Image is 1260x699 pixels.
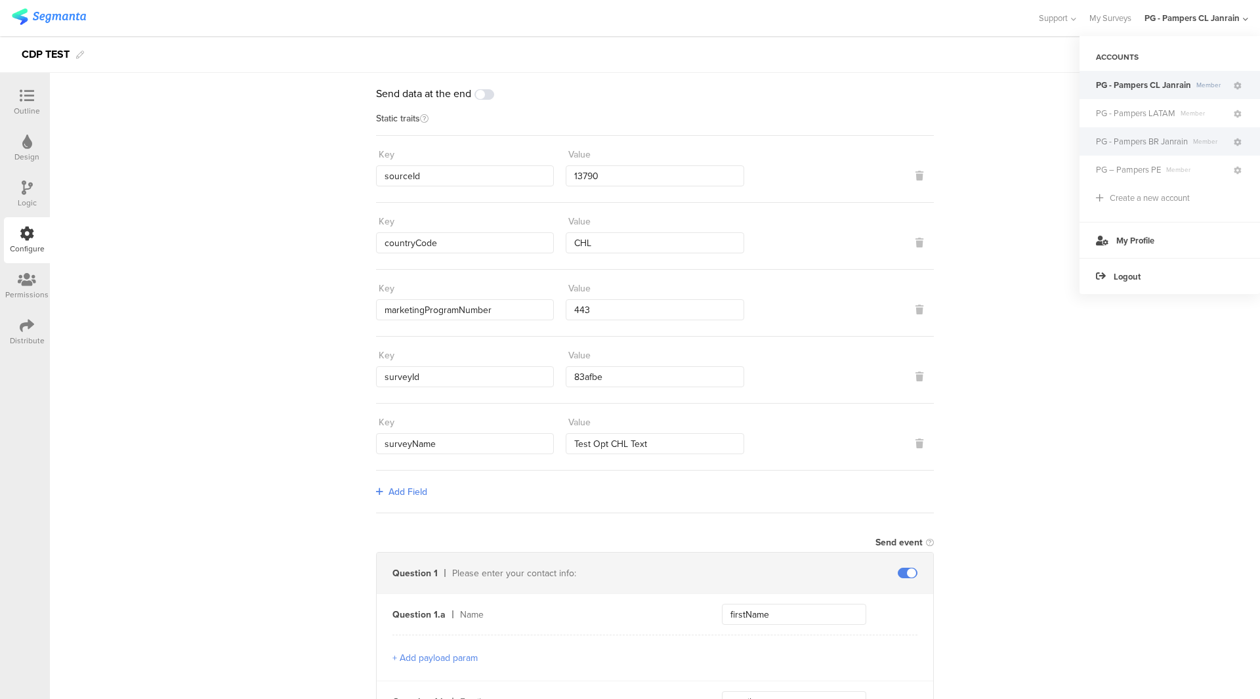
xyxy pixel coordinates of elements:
[14,151,39,163] div: Design
[566,433,744,454] input: Enter value...
[1096,107,1175,119] span: PG - Pampers LATAM
[566,299,744,320] input: Enter value...
[568,215,591,228] div: Value
[22,44,70,65] div: CDP TEST
[1096,135,1188,148] span: PG - Pampers BR Janrain
[452,566,690,580] div: Please enter your contact info:
[392,651,478,665] button: + Add payload param
[568,148,591,161] div: Value
[379,349,394,362] div: Key
[566,165,744,186] input: Enter value...
[376,433,554,454] input: Enter key...
[379,282,394,295] div: Key
[14,105,40,117] div: Outline
[460,608,690,622] div: Name
[1080,46,1260,68] div: ACCOUNTS
[1039,12,1068,24] span: Support
[392,566,438,580] div: Question 1
[1144,12,1240,24] div: PG - Pampers CL Janrain
[12,9,86,25] img: segmanta logo
[568,349,591,362] div: Value
[1161,165,1232,175] span: Member
[376,232,554,253] input: Enter key...
[1096,163,1161,176] span: PG – Pampers PE
[1191,80,1232,90] span: Member
[18,197,37,209] div: Logic
[388,485,427,499] span: Add Field
[1080,222,1260,258] a: My Profile
[1116,234,1154,247] span: My Profile
[10,335,45,347] div: Distribute
[1188,137,1232,146] span: Member
[379,215,394,228] div: Key
[722,604,866,625] input: Enter a key...
[875,536,923,549] div: Send event
[1175,108,1232,118] span: Member
[10,243,45,255] div: Configure
[376,299,554,320] input: Enter key...
[376,114,934,136] div: Static traits
[566,232,744,253] input: Enter value...
[568,415,591,429] div: Value
[379,415,394,429] div: Key
[5,289,49,301] div: Permissions
[376,86,934,101] div: Send data at the end
[1114,270,1141,283] span: Logout
[568,282,591,295] div: Value
[392,608,446,622] div: Question 1.a
[1110,192,1190,204] div: Create a new account
[376,366,554,387] input: Enter key...
[379,148,394,161] div: Key
[1096,79,1191,91] span: PG - Pampers CL Janrain
[566,366,744,387] input: Enter value...
[376,165,554,186] input: Enter key...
